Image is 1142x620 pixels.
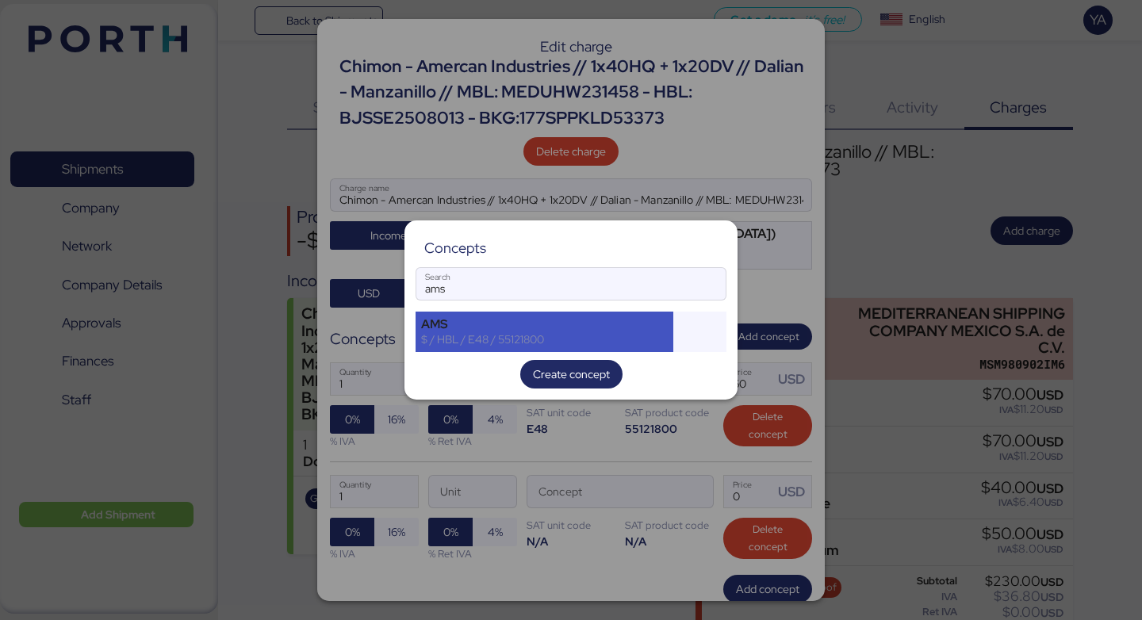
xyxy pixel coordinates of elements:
div: AMS [421,317,668,331]
span: Create concept [533,365,610,384]
button: Create concept [520,360,623,388]
div: Concepts [424,241,486,255]
input: Search [416,268,726,300]
div: $ / HBL / E48 / 55121800 [421,332,668,346]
